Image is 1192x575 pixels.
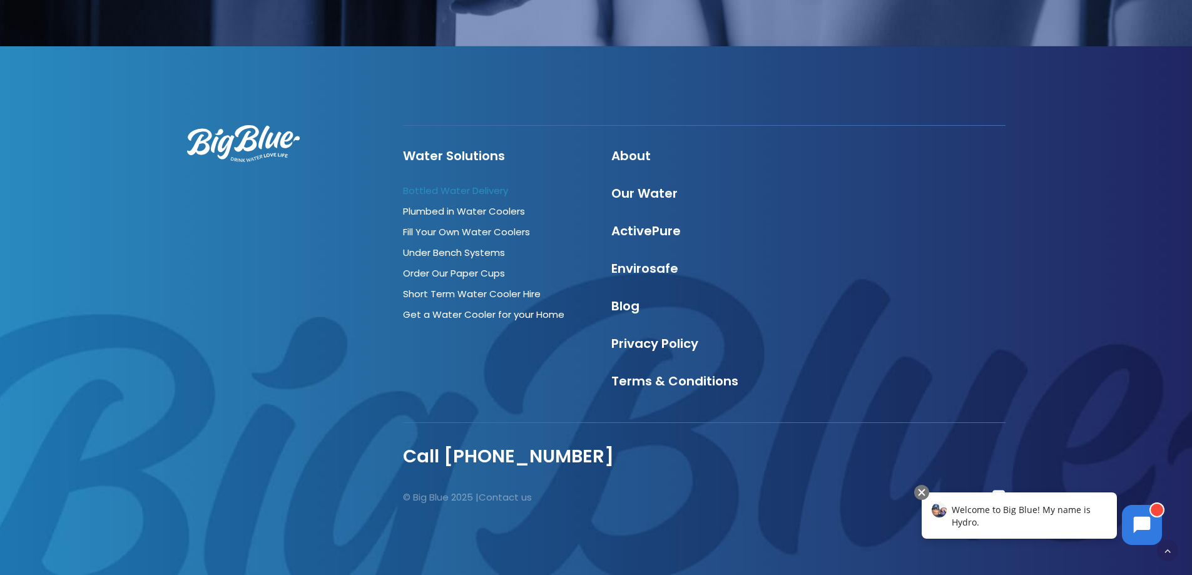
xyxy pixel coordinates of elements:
[403,246,505,259] a: Under Bench Systems
[611,185,678,202] a: Our Water
[611,297,639,315] a: Blog
[403,489,693,506] p: © Big Blue 2025 |
[479,491,532,504] a: Contact us
[403,287,541,300] a: Short Term Water Cooler Hire
[403,444,614,469] a: Call [PHONE_NUMBER]
[403,184,508,197] a: Bottled Water Delivery
[611,372,738,390] a: Terms & Conditions
[403,205,525,218] a: Plumbed in Water Coolers
[611,260,678,277] a: Envirosafe
[403,267,505,280] a: Order Our Paper Cups
[403,225,530,238] a: Fill Your Own Water Coolers
[611,147,651,165] a: About
[403,308,564,321] a: Get a Water Cooler for your Home
[909,482,1174,557] iframe: Chatbot
[611,335,698,352] a: Privacy Policy
[403,148,589,163] h4: Water Solutions
[611,222,681,240] a: ActivePure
